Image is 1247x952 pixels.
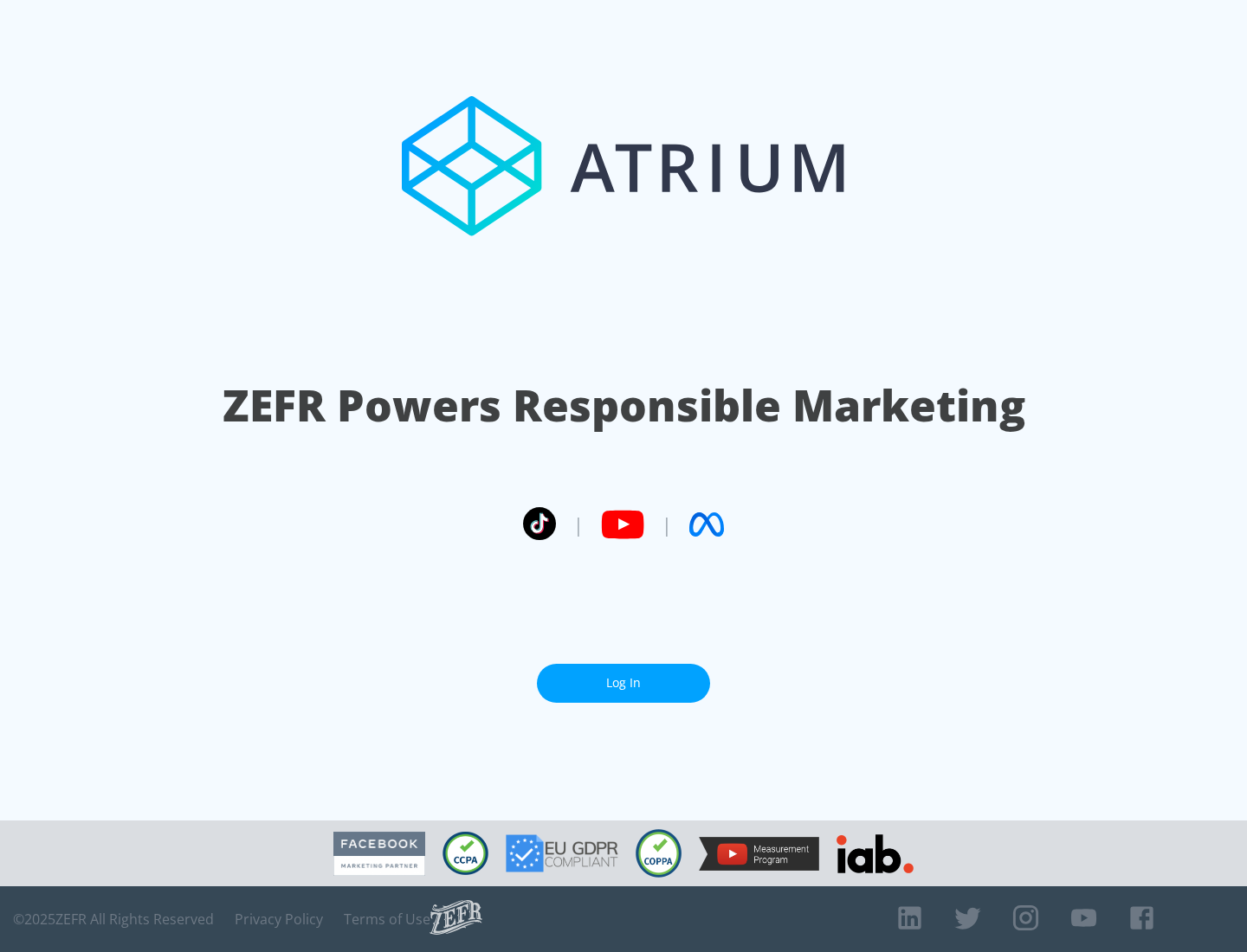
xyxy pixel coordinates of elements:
span: | [662,511,672,537]
a: Terms of Use [344,910,430,928]
h1: ZEFR Powers Responsible Marketing [223,376,1025,435]
img: Facebook Marketing Partner [333,832,425,876]
img: CCPA Compliant [443,832,488,875]
img: GDPR Compliant [506,834,618,872]
img: COPPA Compliant [636,829,682,878]
span: © 2025 ZEFR All Rights Reserved [13,910,214,928]
a: Log In [537,664,710,703]
img: YouTube Measurement Program [699,837,819,871]
span: | [573,511,584,537]
a: Privacy Policy [235,910,323,928]
img: IAB [837,834,914,873]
